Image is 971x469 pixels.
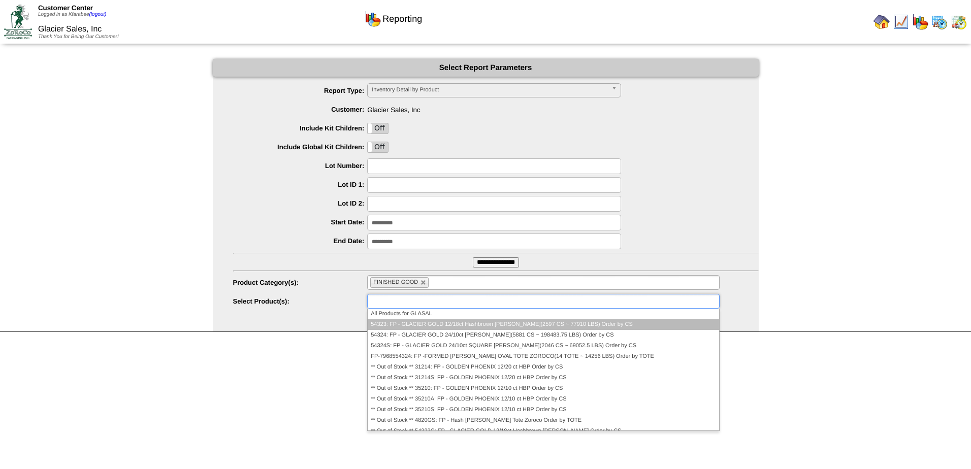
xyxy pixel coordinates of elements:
[368,373,719,383] li: ** Out of Stock ** 31214S: FP - GOLDEN PHOENIX 12/20 ct HBP Order by CS
[38,12,107,17] span: Logged in as Kfarabee
[233,279,368,286] label: Product Category(s):
[368,330,719,341] li: 54324: FP - GLACIER GOLD 24/10ct [PERSON_NAME](5881 CS ~ 198483.75 LBS) Order by CS
[368,341,719,351] li: 54324S: FP - GLACIER GOLD 24/10ct SQUARE [PERSON_NAME](2046 CS ~ 69052.5 LBS) Order by CS
[368,383,719,394] li: ** Out of Stock ** 35210: FP - GOLDEN PHOENIX 12/10 ct HBP Order by CS
[233,106,368,113] label: Customer:
[368,123,388,133] label: Off
[367,142,389,153] div: OnOff
[372,84,607,96] span: Inventory Detail by Product
[233,102,759,114] span: Glacier Sales, Inc
[233,199,368,207] label: Lot ID 2:
[233,87,368,94] label: Report Type:
[912,14,928,30] img: graph.gif
[368,142,388,152] label: Off
[368,362,719,373] li: ** Out of Stock ** 31214: FP - GOLDEN PHOENIX 12/20 ct HBP Order by CS
[38,34,119,40] span: Thank You for Being Our Customer!
[233,237,368,245] label: End Date:
[213,59,759,77] div: Select Report Parameters
[382,14,422,24] span: Reporting
[365,11,381,27] img: graph.gif
[89,12,107,17] a: (logout)
[233,218,368,226] label: Start Date:
[873,14,890,30] img: home.gif
[368,426,719,437] li: ** Out of Stock ** 54323C: FP - GLACIER GOLD 12/18ct Hashbrown [PERSON_NAME] Order by CS
[233,124,368,132] label: Include Kit Children:
[4,5,32,39] img: ZoRoCo_Logo(Green%26Foil)%20jpg.webp
[368,309,719,319] li: All Products for GLASAL
[38,4,93,12] span: Customer Center
[951,14,967,30] img: calendarinout.gif
[367,123,389,134] div: OnOff
[233,181,368,188] label: Lot ID 1:
[368,394,719,405] li: ** Out of Stock ** 35210A: FP - GOLDEN PHOENIX 12/10 ct HBP Order by CS
[368,405,719,415] li: ** Out of Stock ** 35210S: FP - GOLDEN PHOENIX 12/10 ct HBP Order by CS
[931,14,948,30] img: calendarprod.gif
[233,297,368,305] label: Select Product(s):
[233,162,368,170] label: Lot Number:
[38,25,102,33] span: Glacier Sales, Inc
[368,351,719,362] li: FP-7968554324: FP -FORMED [PERSON_NAME] OVAL TOTE ZOROCO(14 TOTE ~ 14256 LBS) Order by TOTE
[373,279,418,285] span: FINISHED GOOD
[368,415,719,426] li: ** Out of Stock ** 4820GS: FP - Hash [PERSON_NAME] Tote Zoroco Order by TOTE
[893,14,909,30] img: line_graph.gif
[368,319,719,330] li: 54323: FP - GLACIER GOLD 12/18ct Hashbrown [PERSON_NAME](2597 CS ~ 77910 LBS) Order by CS
[233,143,368,151] label: Include Global Kit Children:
